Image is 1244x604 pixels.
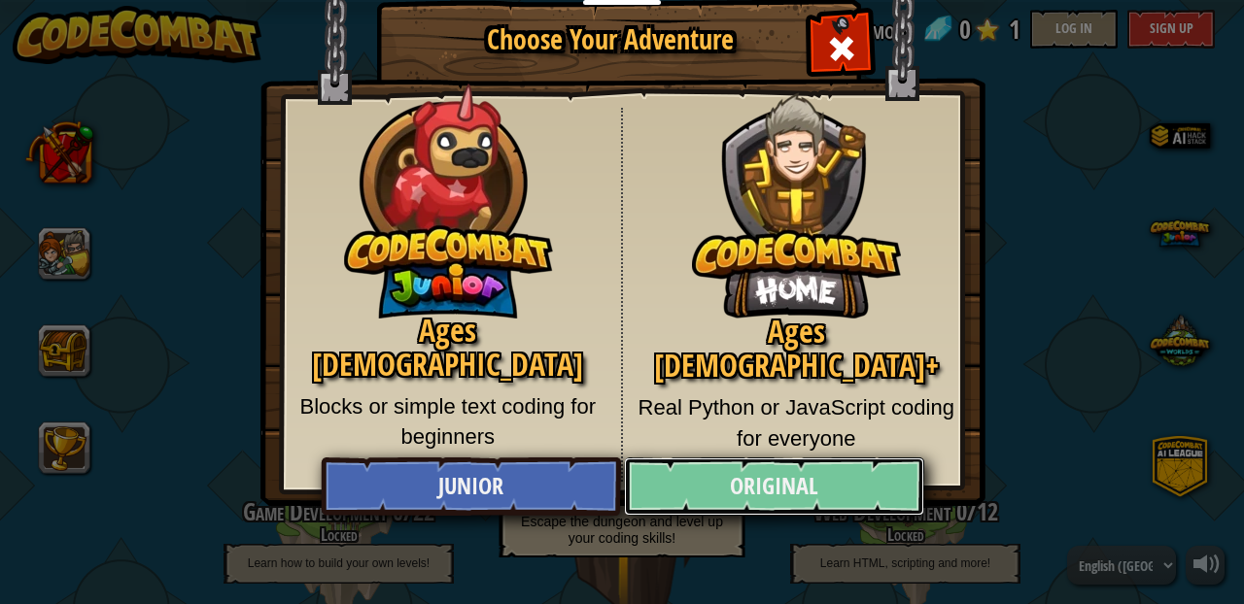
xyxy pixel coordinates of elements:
h2: Ages [DEMOGRAPHIC_DATA] [290,314,606,382]
p: Blocks or simple text coding for beginners [290,391,606,453]
h2: Ages [DEMOGRAPHIC_DATA]+ [638,315,956,383]
a: Original [624,457,923,516]
img: CodeCombat Original hero character [692,63,901,319]
a: Junior [321,457,620,516]
div: Close modal [811,16,872,77]
img: CodeCombat Junior hero character [344,71,553,319]
p: Real Python or JavaScript coding for everyone [638,392,956,453]
h1: Choose Your Adventure [411,25,810,55]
